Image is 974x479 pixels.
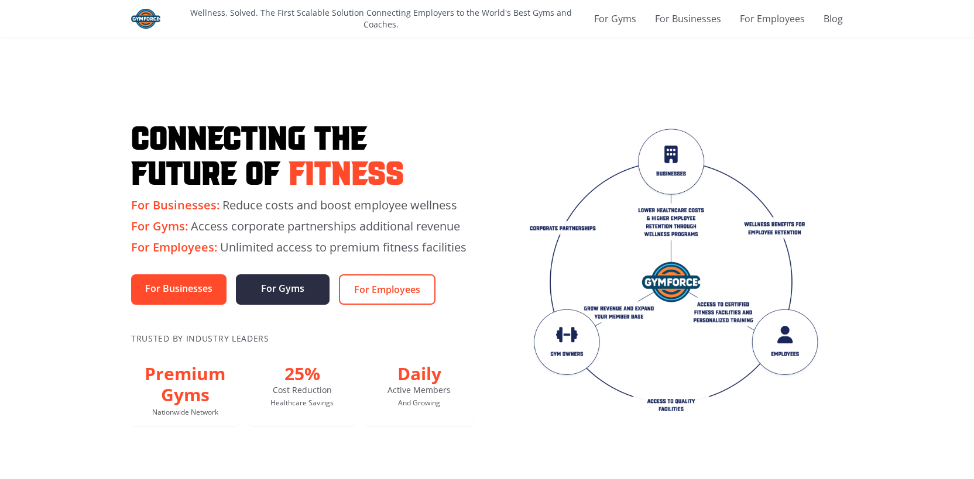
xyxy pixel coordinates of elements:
[594,12,636,26] a: For Gyms
[131,9,160,29] img: Gym Force Logo
[258,398,347,408] p: Healthcare Savings
[655,12,721,26] a: For Businesses
[172,7,589,30] p: Wellness, Solved. The First Scalable Solution Connecting Employers to the World's Best Gyms and C...
[258,363,347,384] p: 25%
[140,363,229,405] p: Premium Gyms
[740,12,805,26] a: For Employees
[140,408,229,417] p: Nationwide Network
[375,384,464,396] p: Active Members
[375,363,464,384] p: Daily
[131,218,188,234] span: For Gyms:
[131,118,473,188] h1: Connecting the Future of
[289,153,404,188] span: Fitness
[131,218,473,235] p: Access corporate partnerships additional revenue
[131,197,473,213] p: Reduce costs and boost employee wellness
[375,398,464,408] p: And Growing
[131,333,473,344] p: Trusted By Industry Leaders
[501,126,843,418] img: Gym Force App Interface
[131,274,227,305] a: For Businesses
[131,239,217,255] span: For Employees:
[131,239,473,256] p: Unlimited access to premium fitness facilities
[824,12,843,26] a: Blog
[258,384,347,396] p: Cost Reduction
[339,274,435,305] a: For Employees
[236,274,330,305] a: For Gyms
[131,197,220,213] span: For Businesses:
